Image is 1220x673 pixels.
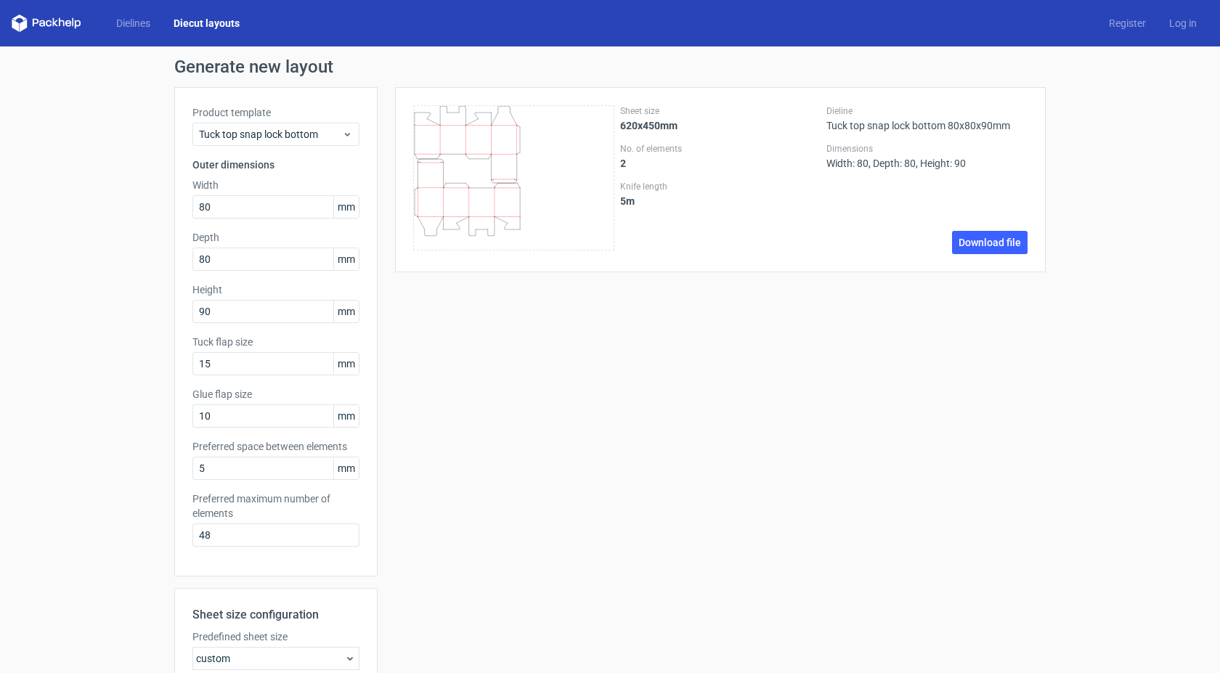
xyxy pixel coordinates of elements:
[192,105,359,120] label: Product template
[1158,16,1208,30] a: Log in
[105,16,162,30] a: Dielines
[620,158,626,169] strong: 2
[192,335,359,349] label: Tuck flap size
[620,195,635,207] strong: 5 m
[952,231,1028,254] a: Download file
[192,492,359,521] label: Preferred maximum number of elements
[620,143,821,155] label: No. of elements
[199,127,342,142] span: Tuck top snap lock bottom
[826,105,1028,131] div: Tuck top snap lock bottom 80x80x90mm
[192,606,359,624] h2: Sheet size configuration
[192,629,359,644] label: Predefined sheet size
[162,16,251,30] a: Diecut layouts
[192,387,359,401] label: Glue flap size
[192,178,359,192] label: Width
[333,457,359,479] span: mm
[826,105,1028,117] label: Dieline
[192,282,359,297] label: Height
[620,181,821,192] label: Knife length
[333,248,359,270] span: mm
[192,230,359,245] label: Depth
[1097,16,1158,30] a: Register
[826,143,1028,169] div: Width: 80, Depth: 80, Height: 90
[192,647,359,670] div: custom
[192,439,359,454] label: Preferred space between elements
[333,353,359,375] span: mm
[620,120,678,131] strong: 620x450mm
[333,301,359,322] span: mm
[192,158,359,172] h3: Outer dimensions
[333,405,359,427] span: mm
[620,105,821,117] label: Sheet size
[826,143,1028,155] label: Dimensions
[174,58,1046,76] h1: Generate new layout
[333,196,359,218] span: mm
